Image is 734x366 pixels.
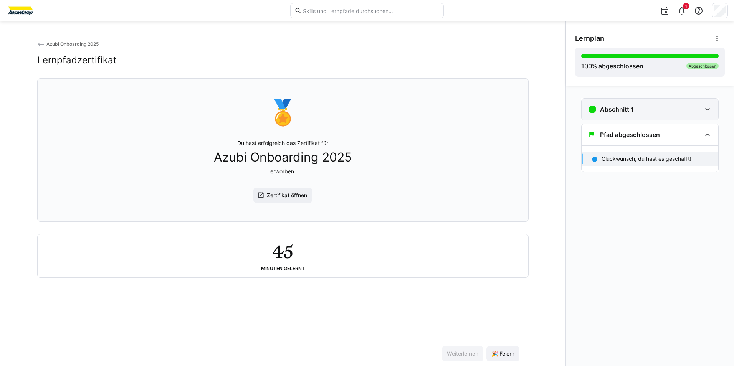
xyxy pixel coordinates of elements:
button: Zertifikat öffnen [253,188,312,203]
div: 🏅 [268,97,298,127]
p: Du hast erfolgreich das Zertifikat für erworben. [214,139,352,175]
span: 1 [685,4,687,8]
span: 🎉 Feiern [490,350,516,358]
button: Weiterlernen [442,346,483,361]
div: Minuten gelernt [261,266,305,271]
button: 🎉 Feiern [486,346,519,361]
span: Weiterlernen [446,350,479,358]
h2: Lernpfadzertifikat [37,54,117,66]
span: 100 [581,62,592,70]
div: Abgeschlossen [686,63,719,69]
div: % abgeschlossen [581,61,643,71]
h3: Abschnitt 1 [600,106,634,113]
span: Lernplan [575,34,604,43]
h2: 45 [272,241,293,263]
p: Glückwunsch, du hast es geschafft! [602,155,691,163]
span: Azubi Onboarding 2025 [46,41,99,47]
a: Azubi Onboarding 2025 [37,41,99,47]
span: Azubi Onboarding 2025 [214,150,352,165]
input: Skills und Lernpfade durchsuchen… [302,7,440,14]
h3: Pfad abgeschlossen [600,131,660,138]
span: Zertifikat öffnen [266,191,308,199]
